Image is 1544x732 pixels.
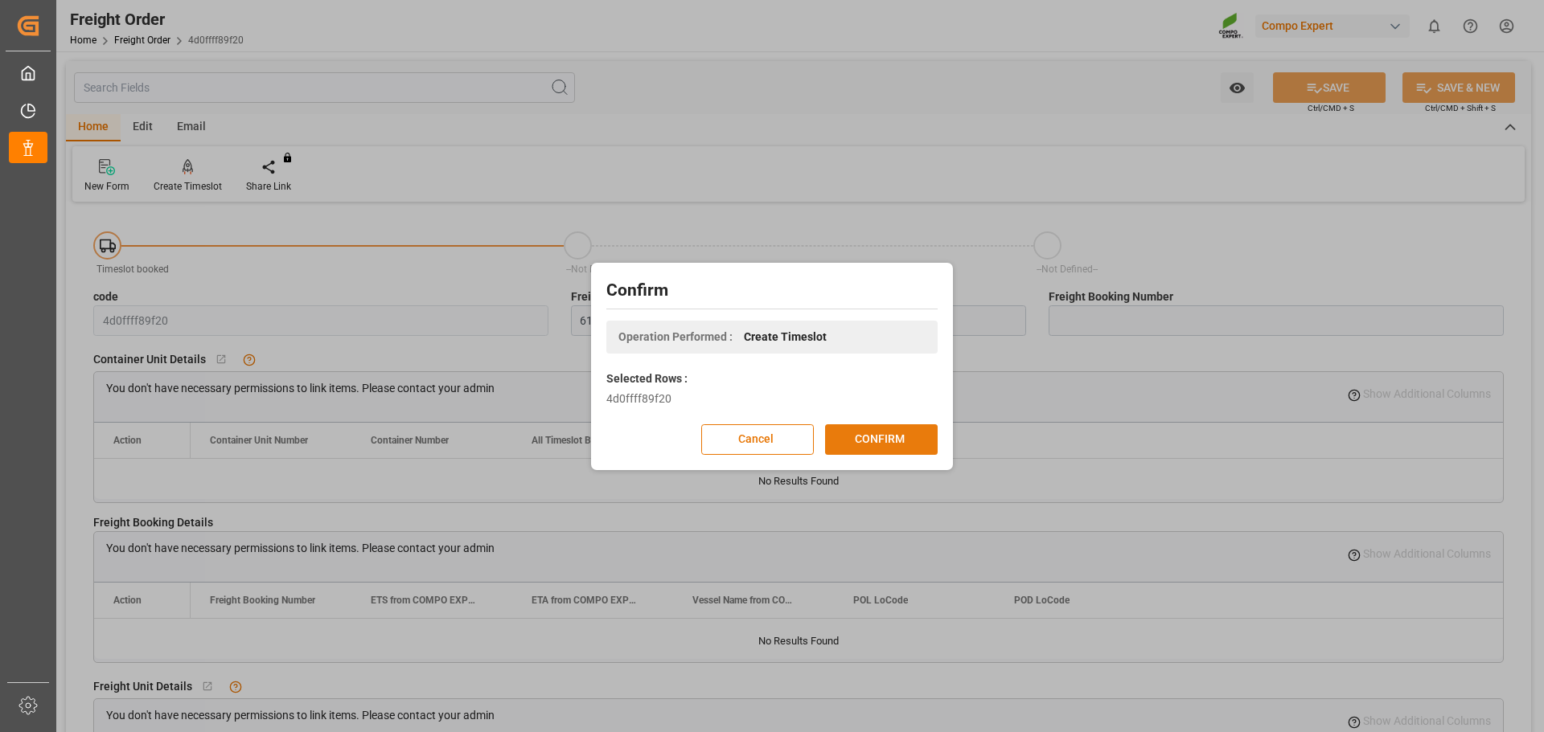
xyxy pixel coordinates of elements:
[606,370,688,387] label: Selected Rows :
[618,329,733,346] span: Operation Performed :
[825,424,938,455] button: CONFIRM
[701,424,814,455] button: Cancel
[606,278,938,304] h2: Confirm
[606,391,938,407] div: 4d0ffff89f20
[744,329,827,346] span: Create Timeslot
